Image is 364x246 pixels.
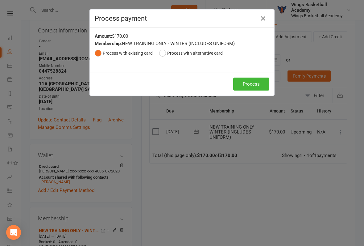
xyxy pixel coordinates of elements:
[233,78,269,91] button: Process
[95,15,269,22] h4: Process payment
[258,14,268,23] button: Close
[95,40,269,47] div: NEW TRAINING ONLY - WINTER (INCLUDES UNIFORM)
[6,225,21,240] div: Open Intercom Messenger
[95,33,112,39] strong: Amount:
[95,47,153,59] button: Process with existing card
[95,41,122,46] strong: Membership:
[95,32,269,40] div: $170.00
[159,47,223,59] button: Process with alternative card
